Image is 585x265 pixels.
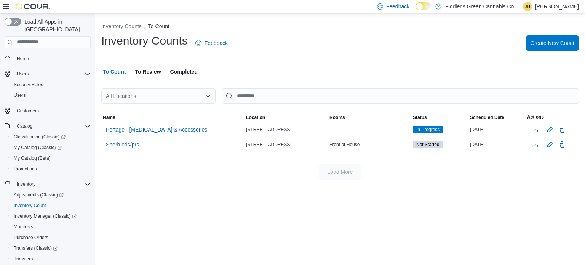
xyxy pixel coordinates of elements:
[8,142,94,153] a: My Catalog (Classic)
[413,126,443,133] span: In Progress
[11,80,91,89] span: Security Roles
[14,82,43,88] span: Security Roles
[14,256,33,262] span: Transfers
[170,64,198,79] span: Completed
[14,54,91,63] span: Home
[106,126,207,133] span: Portage - [MEDICAL_DATA] & Accessories
[101,22,579,32] nav: An example of EuiBreadcrumbs
[2,69,94,79] button: Users
[192,35,231,51] a: Feedback
[413,114,427,120] span: Status
[14,122,35,131] button: Catalog
[205,39,228,47] span: Feedback
[416,2,432,10] input: Dark Mode
[17,71,29,77] span: Users
[416,141,440,148] span: Not Started
[470,114,504,120] span: Scheduled Date
[14,234,48,241] span: Purchase Orders
[8,79,94,90] button: Security Roles
[2,179,94,190] button: Inventory
[11,164,91,173] span: Promotions
[11,201,49,210] a: Inventory Count
[328,168,353,176] span: Load More
[11,190,67,199] a: Adjustments (Classic)
[14,134,66,140] span: Classification (Classic)
[8,164,94,174] button: Promotions
[8,243,94,254] a: Transfers (Classic)
[148,23,169,29] button: To Count
[14,92,26,98] span: Users
[8,200,94,211] button: Inventory Count
[8,90,94,101] button: Users
[17,181,35,187] span: Inventory
[319,164,361,180] button: Load More
[11,222,91,231] span: Manifests
[205,93,211,99] button: Open list of options
[445,2,515,11] p: Fiddler's Green Cannabis Co.
[245,113,328,122] button: Location
[14,69,91,79] span: Users
[8,254,94,264] button: Transfers
[11,244,61,253] a: Transfers (Classic)
[8,211,94,222] a: Inventory Manager (Classic)
[11,143,65,152] a: My Catalog (Classic)
[101,113,245,122] button: Name
[103,114,115,120] span: Name
[413,141,443,148] span: Not Started
[14,54,32,63] a: Home
[14,145,62,151] span: My Catalog (Classic)
[17,108,39,114] span: Customers
[14,69,32,79] button: Users
[545,139,555,150] button: Edit count details
[14,180,91,189] span: Inventory
[14,106,42,116] a: Customers
[11,190,91,199] span: Adjustments (Classic)
[11,201,91,210] span: Inventory Count
[11,212,80,221] a: Inventory Manager (Classic)
[545,124,555,135] button: Edit count details
[328,140,411,149] div: Front of House
[8,132,94,142] a: Classification (Classic)
[14,213,77,219] span: Inventory Manager (Classic)
[17,56,29,62] span: Home
[101,33,188,48] h1: Inventory Counts
[8,232,94,243] button: Purchase Orders
[11,80,46,89] a: Security Roles
[8,190,94,200] a: Adjustments (Classic)
[246,141,291,148] span: [STREET_ADDRESS]
[103,124,210,135] button: Portage - [MEDICAL_DATA] & Accessories
[526,35,579,51] button: Create New Count
[11,222,36,231] a: Manifests
[11,233,91,242] span: Purchase Orders
[8,153,94,164] button: My Catalog (Beta)
[103,64,126,79] span: To Count
[2,53,94,64] button: Home
[21,18,91,33] span: Load All Apps in [GEOGRAPHIC_DATA]
[525,2,531,11] span: JH
[11,154,54,163] a: My Catalog (Beta)
[14,166,37,172] span: Promotions
[468,125,526,134] div: [DATE]
[2,121,94,132] button: Catalog
[14,224,33,230] span: Manifests
[14,202,46,209] span: Inventory Count
[2,105,94,116] button: Customers
[246,114,265,120] span: Location
[11,132,91,141] span: Classification (Classic)
[14,155,51,161] span: My Catalog (Beta)
[14,122,91,131] span: Catalog
[11,164,40,173] a: Promotions
[246,127,291,133] span: [STREET_ADDRESS]
[11,154,91,163] span: My Catalog (Beta)
[468,113,526,122] button: Scheduled Date
[386,3,409,10] span: Feedback
[11,91,29,100] a: Users
[8,222,94,232] button: Manifests
[11,132,69,141] a: Classification (Classic)
[527,114,544,120] span: Actions
[15,3,50,10] img: Cova
[535,2,579,11] p: [PERSON_NAME]
[17,123,32,129] span: Catalog
[14,180,38,189] button: Inventory
[11,254,91,263] span: Transfers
